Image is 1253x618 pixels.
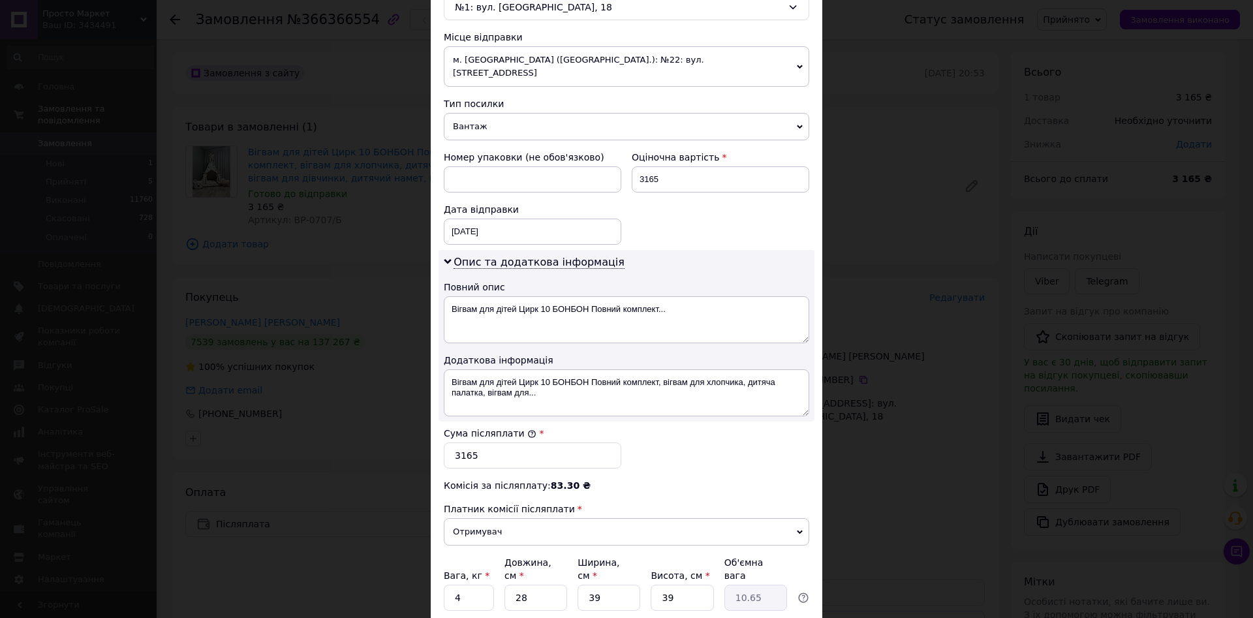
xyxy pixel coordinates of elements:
span: Вантаж [444,113,809,140]
div: Об'ємна вага [724,556,787,582]
div: Номер упаковки (не обов'язково) [444,151,621,164]
label: Сума післяплати [444,428,536,439]
div: Оціночна вартість [632,151,809,164]
span: м. [GEOGRAPHIC_DATA] ([GEOGRAPHIC_DATA].): №22: вул. [STREET_ADDRESS] [444,46,809,87]
span: Опис та додаткова інформація [454,256,625,269]
span: Тип посилки [444,99,504,109]
div: Комісія за післяплату: [444,479,809,492]
span: Отримувач [444,518,809,546]
label: Ширина, см [578,557,619,581]
span: Платник комісії післяплати [444,504,575,514]
span: 83.30 ₴ [551,480,591,491]
div: Повний опис [444,281,809,294]
div: Додаткова інформація [444,354,809,367]
textarea: Вігвам для дітей Цирк 10 БОНБОН Повний комплект... [444,296,809,343]
label: Довжина, см [504,557,551,581]
label: Висота, см [651,570,709,581]
label: Вага, кг [444,570,489,581]
div: Дата відправки [444,203,621,216]
span: Місце відправки [444,32,523,42]
textarea: Вігвам для дітей Цирк 10 БОНБОН Повний комплект, вігвам для хлопчика, дитяча палатка, вігвам для... [444,369,809,416]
